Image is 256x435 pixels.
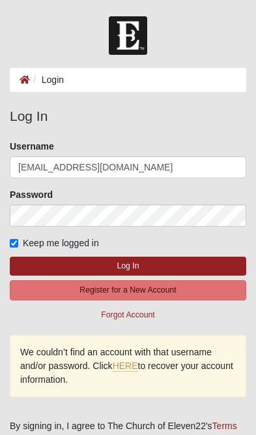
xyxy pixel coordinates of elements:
[113,361,138,372] a: HERE
[10,335,246,397] div: We couldn’t find an account with that username and/or password. Click to recover your account inf...
[10,239,18,248] input: Keep me logged in
[10,305,246,325] button: Forgot Account
[30,73,64,87] li: Login
[10,188,53,201] label: Password
[23,238,99,248] span: Keep me logged in
[10,106,246,127] legend: Log In
[109,16,147,55] img: Church of Eleven22 Logo
[10,280,246,300] button: Register for a New Account
[10,140,54,153] label: Username
[10,257,246,276] button: Log In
